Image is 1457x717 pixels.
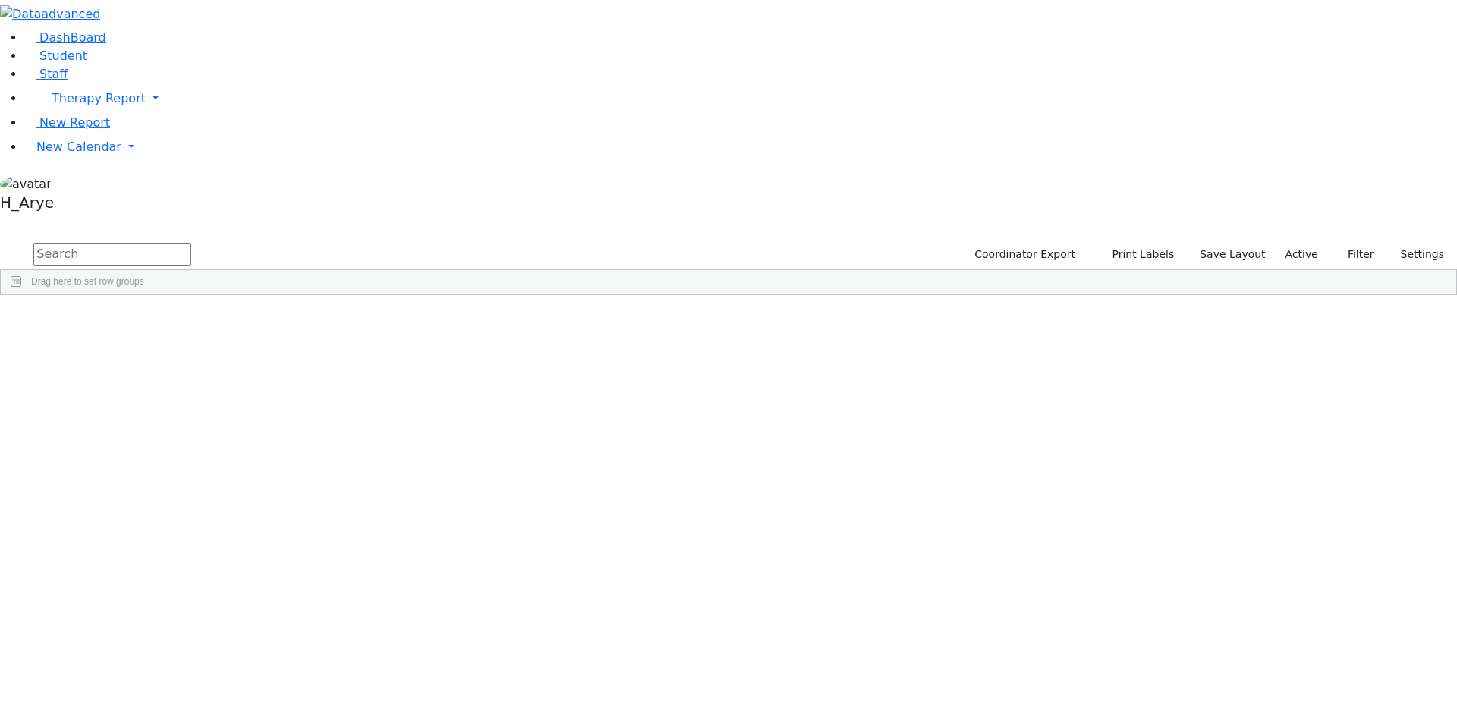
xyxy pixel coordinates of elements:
button: Coordinator Export [965,243,1082,266]
span: Staff [39,67,68,81]
span: New Calendar [36,140,121,154]
button: Settings [1381,243,1451,266]
label: Active [1279,243,1325,266]
a: Student [24,49,87,63]
a: New Report [24,115,110,130]
a: Staff [24,67,68,81]
span: DashBoard [39,30,106,45]
span: Student [39,49,87,63]
button: Save Layout [1193,243,1272,266]
span: New Report [39,115,110,130]
a: New Calendar [24,132,1457,162]
span: Drag here to set row groups [31,276,144,287]
a: Therapy Report [24,83,1457,114]
span: Therapy Report [52,91,146,105]
a: DashBoard [24,30,106,45]
button: Filter [1328,243,1381,266]
button: Print Labels [1094,243,1181,266]
input: Search [33,243,191,266]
